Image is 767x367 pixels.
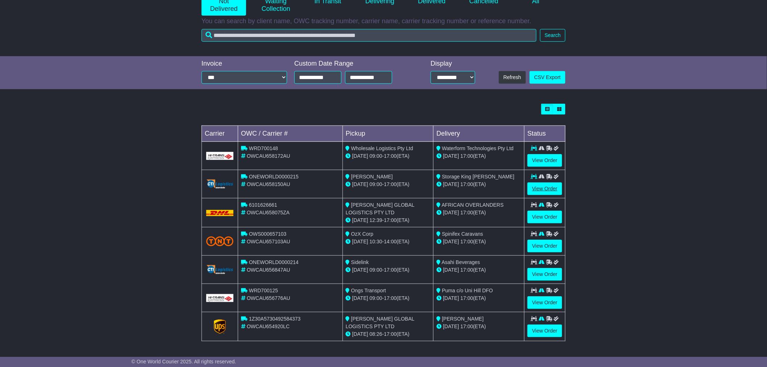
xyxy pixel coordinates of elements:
[202,126,238,142] td: Carrier
[442,174,514,180] span: Storage King [PERSON_NAME]
[294,60,411,68] div: Custom Date Range
[249,288,278,293] span: WRD700125
[527,325,562,337] a: View Order
[346,202,414,215] span: [PERSON_NAME] GLOBAL LOGISTICS PTY LTD
[370,239,382,244] span: 10:30
[442,316,484,322] span: [PERSON_NAME]
[346,181,431,188] div: - (ETA)
[442,202,504,208] span: AFRICAN OVERLANDERS
[442,145,514,151] span: Waterform Technologies Pty Ltd
[249,145,278,151] span: WRD700148
[352,331,368,337] span: [DATE]
[247,295,290,301] span: OWCAU656776AU
[443,267,459,273] span: [DATE]
[247,210,290,215] span: OWCAU658075ZA
[384,331,397,337] span: 17:00
[436,152,521,160] div: (ETA)
[370,295,382,301] span: 09:00
[443,239,459,244] span: [DATE]
[238,126,343,142] td: OWC / Carrier #
[352,267,368,273] span: [DATE]
[352,217,368,223] span: [DATE]
[249,202,277,208] span: 6101626661
[442,231,483,237] span: Spinifex Caravans
[346,316,414,329] span: [PERSON_NAME] GLOBAL LOGISTICS PTY LTD
[370,331,382,337] span: 08:26
[247,153,290,159] span: OWCAU658172AU
[346,217,431,224] div: - (ETA)
[443,323,459,329] span: [DATE]
[346,238,431,246] div: - (ETA)
[206,210,233,216] img: DHL.png
[206,236,233,246] img: TNT_Domestic.png
[346,266,431,274] div: - (ETA)
[436,323,521,330] div: (ETA)
[351,145,413,151] span: Wholesale Logistics Pty Ltd
[434,126,525,142] td: Delivery
[460,239,473,244] span: 17:00
[431,60,475,68] div: Display
[384,295,397,301] span: 17:00
[527,154,562,167] a: View Order
[443,295,459,301] span: [DATE]
[436,238,521,246] div: (ETA)
[214,319,226,334] img: GetCarrierServiceLogo
[527,268,562,281] a: View Order
[352,181,368,187] span: [DATE]
[527,296,562,309] a: View Order
[460,295,473,301] span: 17:00
[352,153,368,159] span: [DATE]
[436,181,521,188] div: (ETA)
[132,359,236,364] span: © One World Courier 2025. All rights reserved.
[499,71,526,84] button: Refresh
[206,152,233,160] img: GetCarrierServiceLogo
[247,181,290,187] span: OWCAU658150AU
[370,181,382,187] span: 09:00
[351,174,393,180] span: [PERSON_NAME]
[370,153,382,159] span: 09:00
[247,239,290,244] span: OWCAU657103AU
[352,295,368,301] span: [DATE]
[202,60,287,68] div: Invoice
[247,267,290,273] span: OWCAU656847AU
[525,126,565,142] td: Status
[442,259,480,265] span: Asahi Beverages
[249,174,299,180] span: ONEWORLD0000215
[527,182,562,195] a: View Order
[247,323,290,329] span: OWCAU654920LC
[436,266,521,274] div: (ETA)
[249,231,287,237] span: OWS000657103
[351,231,373,237] span: OzX Corp
[370,267,382,273] span: 09:00
[346,330,431,338] div: - (ETA)
[346,152,431,160] div: - (ETA)
[384,181,397,187] span: 17:00
[249,259,299,265] span: ONEWORLD0000214
[370,217,382,223] span: 12:39
[460,210,473,215] span: 17:00
[443,210,459,215] span: [DATE]
[527,211,562,223] a: View Order
[443,181,459,187] span: [DATE]
[436,209,521,217] div: (ETA)
[384,217,397,223] span: 17:00
[460,181,473,187] span: 17:00
[351,288,386,293] span: Ongs Transport
[460,153,473,159] span: 17:00
[530,71,565,84] a: CSV Export
[460,323,473,329] span: 17:00
[460,267,473,273] span: 17:00
[442,288,493,293] span: Puma c/o Uni Hill DFO
[206,180,233,188] img: GetCarrierServiceLogo
[206,265,233,274] img: GetCarrierServiceLogo
[343,126,434,142] td: Pickup
[384,267,397,273] span: 17:00
[202,17,565,25] p: You can search by client name, OWC tracking number, carrier name, carrier tracking number or refe...
[351,259,369,265] span: Sidelink
[540,29,565,42] button: Search
[352,239,368,244] span: [DATE]
[206,294,233,302] img: GetCarrierServiceLogo
[384,239,397,244] span: 14:00
[443,153,459,159] span: [DATE]
[436,294,521,302] div: (ETA)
